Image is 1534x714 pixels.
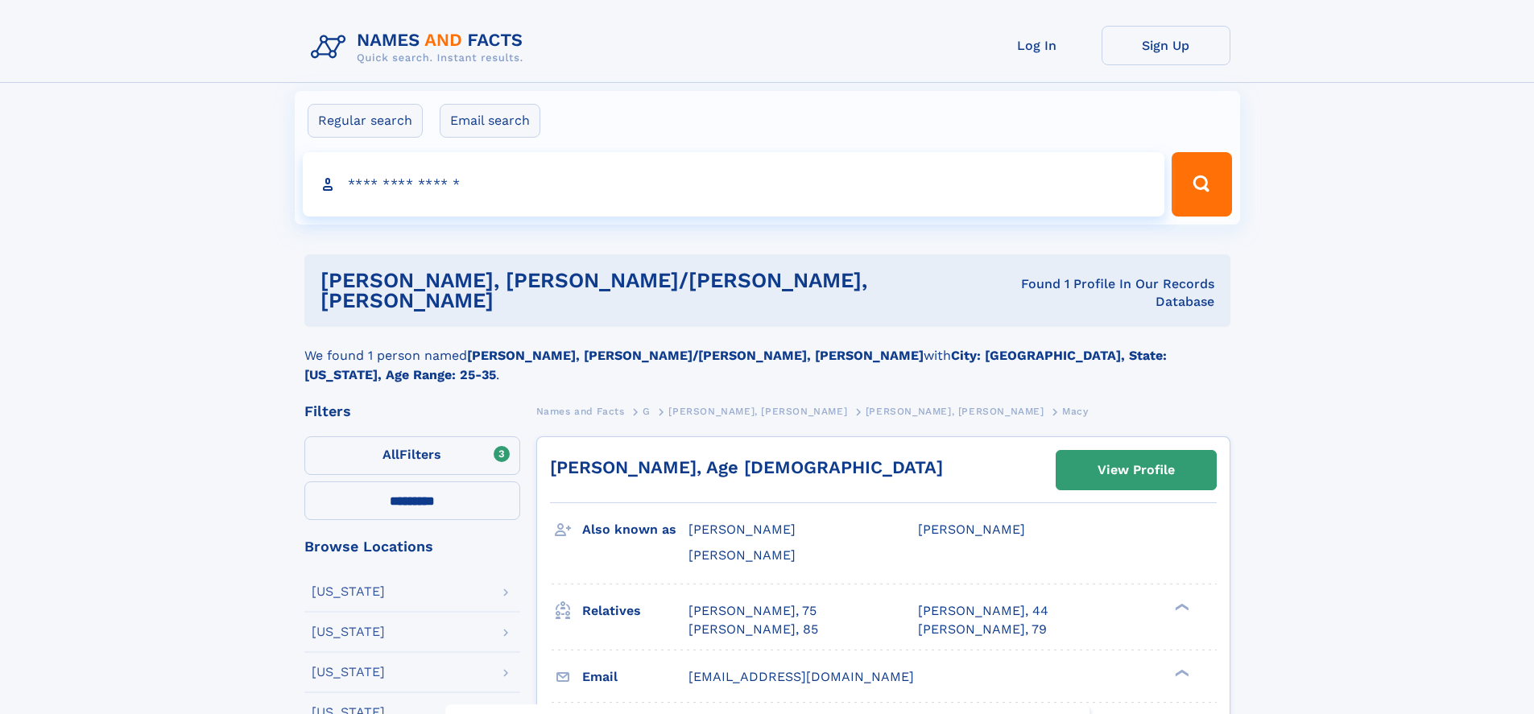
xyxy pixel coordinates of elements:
[688,602,817,620] a: [PERSON_NAME], 75
[1056,451,1216,489] a: View Profile
[1171,602,1190,613] div: ❯
[304,26,536,69] img: Logo Names and Facts
[304,539,520,554] div: Browse Locations
[918,621,1047,638] a: [PERSON_NAME], 79
[918,602,1048,620] a: [PERSON_NAME], 44
[582,663,688,691] h3: Email
[1172,152,1231,217] button: Search Button
[308,104,423,138] label: Regular search
[643,401,651,421] a: G
[320,270,982,311] h1: [PERSON_NAME], [PERSON_NAME]/[PERSON_NAME], [PERSON_NAME]
[918,522,1025,537] span: [PERSON_NAME]
[1098,452,1175,489] div: View Profile
[582,597,688,625] h3: Relatives
[981,275,1214,311] div: Found 1 Profile In Our Records Database
[304,404,520,419] div: Filters
[382,447,399,462] span: All
[1171,667,1190,678] div: ❯
[688,669,914,684] span: [EMAIL_ADDRESS][DOMAIN_NAME]
[536,401,625,421] a: Names and Facts
[304,436,520,475] label: Filters
[668,401,847,421] a: [PERSON_NAME], [PERSON_NAME]
[668,406,847,417] span: [PERSON_NAME], [PERSON_NAME]
[1062,406,1088,417] span: Macy
[688,621,818,638] a: [PERSON_NAME], 85
[866,401,1044,421] a: [PERSON_NAME], [PERSON_NAME]
[304,348,1167,382] b: City: [GEOGRAPHIC_DATA], State: [US_STATE], Age Range: 25-35
[312,585,385,598] div: [US_STATE]
[303,152,1165,217] input: search input
[440,104,540,138] label: Email search
[304,327,1230,385] div: We found 1 person named with .
[312,625,385,638] div: [US_STATE]
[467,348,924,363] b: [PERSON_NAME], [PERSON_NAME]/[PERSON_NAME], [PERSON_NAME]
[1102,26,1230,65] a: Sign Up
[312,666,385,679] div: [US_STATE]
[866,406,1044,417] span: [PERSON_NAME], [PERSON_NAME]
[688,547,796,563] span: [PERSON_NAME]
[582,516,688,543] h3: Also known as
[688,522,796,537] span: [PERSON_NAME]
[550,457,943,477] a: [PERSON_NAME], Age [DEMOGRAPHIC_DATA]
[973,26,1102,65] a: Log In
[643,406,651,417] span: G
